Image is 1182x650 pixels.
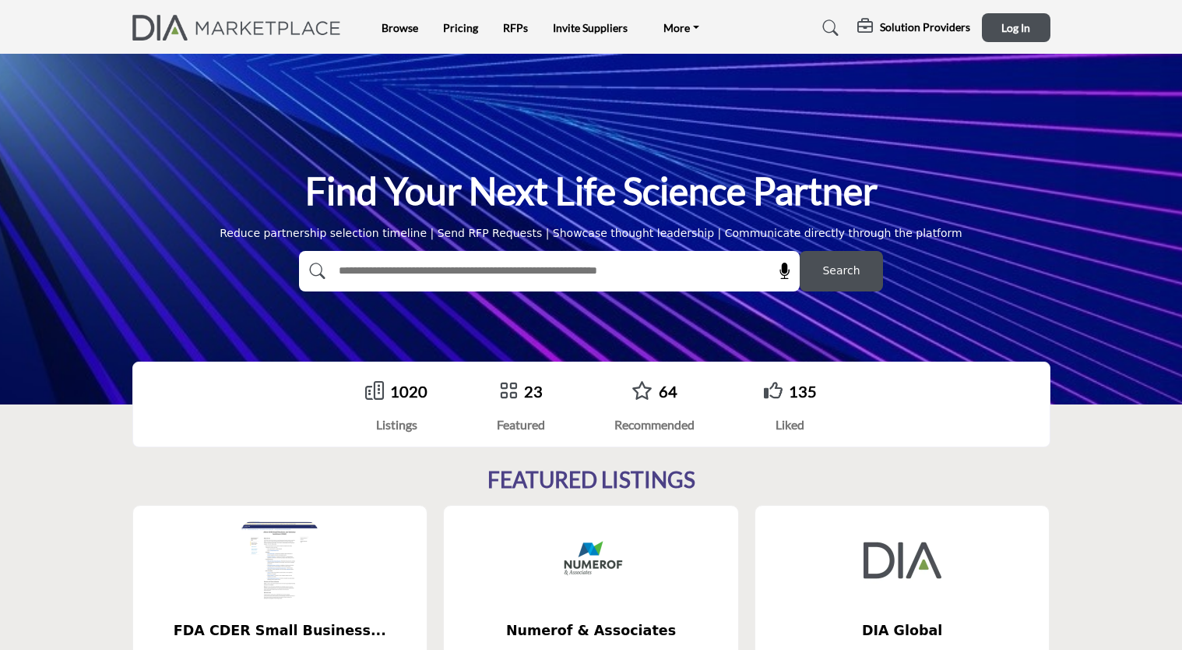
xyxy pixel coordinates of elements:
i: Go to Liked [764,381,783,400]
img: Numerof & Associates [552,521,630,599]
div: Solution Providers [857,19,970,37]
span: Numerof & Associates [467,620,715,641]
div: Listings [365,415,427,434]
span: FDA CDER Small Business... [157,620,404,641]
a: RFPs [503,21,528,34]
a: 1020 [390,382,427,401]
div: Featured [497,415,545,434]
h2: FEATURED LISTINGS [487,467,695,493]
a: Pricing [443,21,478,34]
div: Reduce partnership selection timeline | Send RFP Requests | Showcase thought leadership | Communi... [220,225,962,242]
span: Search [822,263,860,279]
img: FDA CDER Small Business and Industry Assistance (SBIA) [241,521,318,599]
img: DIA Global [864,521,941,599]
span: DIA Global [779,620,1026,641]
a: 135 [789,382,817,401]
h1: Find Your Next Life Science Partner [305,167,878,215]
a: 64 [659,382,677,401]
span: Log In [1001,21,1030,34]
a: Search [807,16,849,41]
a: Browse [382,21,418,34]
button: Log In [982,13,1050,42]
button: Search [800,251,883,291]
a: 23 [524,382,543,401]
a: More [653,17,710,39]
img: Site Logo [132,15,350,41]
div: Liked [764,415,817,434]
h5: Solution Providers [880,20,970,34]
a: Go to Recommended [631,381,653,402]
div: Recommended [614,415,695,434]
a: Invite Suppliers [553,21,628,34]
a: Go to Featured [499,381,518,402]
